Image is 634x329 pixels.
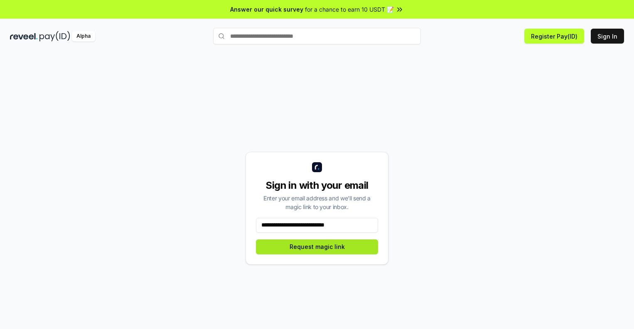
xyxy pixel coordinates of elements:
img: reveel_dark [10,31,38,41]
div: Enter your email address and we’ll send a magic link to your inbox. [256,194,378,211]
img: logo_small [312,162,322,172]
button: Request magic link [256,239,378,254]
button: Register Pay(ID) [524,29,584,44]
span: for a chance to earn 10 USDT 📝 [305,5,394,14]
img: pay_id [39,31,70,41]
span: Answer our quick survey [230,5,303,14]
button: Sign In [591,29,624,44]
div: Sign in with your email [256,179,378,192]
div: Alpha [72,31,95,41]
